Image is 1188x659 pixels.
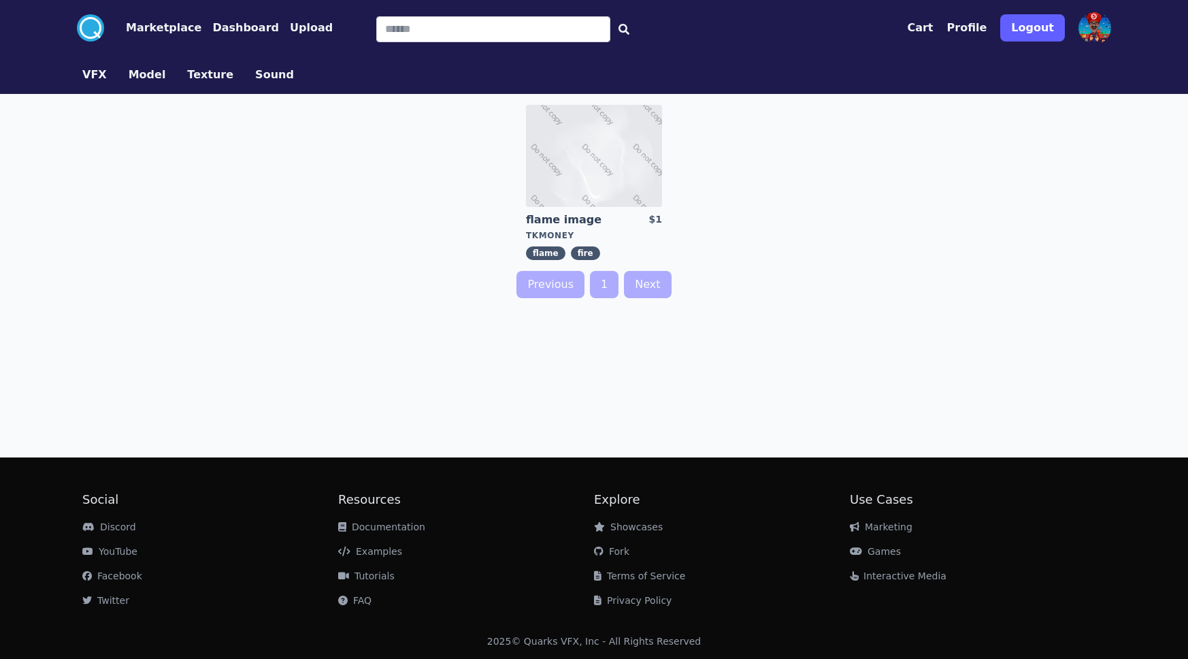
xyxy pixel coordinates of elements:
[82,490,338,509] h2: Social
[850,570,946,581] a: Interactive Media
[82,570,142,581] a: Facebook
[526,230,662,241] div: tkmoney
[1078,12,1111,44] img: profile
[907,20,933,36] button: Cart
[590,271,618,298] a: 1
[82,67,107,83] button: VFX
[71,67,118,83] a: VFX
[526,105,662,207] img: imgAlt
[290,20,333,36] button: Upload
[82,595,129,606] a: Twitter
[244,67,305,83] a: Sound
[850,546,901,557] a: Games
[201,20,279,36] a: Dashboard
[118,67,177,83] a: Model
[129,67,166,83] button: Model
[338,521,425,532] a: Documentation
[487,634,702,648] div: 2025 © Quarks VFX, Inc - All Rights Reserved
[850,490,1106,509] h2: Use Cases
[594,521,663,532] a: Showcases
[104,20,201,36] a: Marketplace
[594,490,850,509] h2: Explore
[947,20,987,36] button: Profile
[526,212,624,227] a: flame image
[1000,14,1065,42] button: Logout
[516,271,584,298] a: Previous
[1000,9,1065,47] a: Logout
[82,521,136,532] a: Discord
[255,67,294,83] button: Sound
[594,595,672,606] a: Privacy Policy
[82,546,137,557] a: YouTube
[571,246,600,260] span: fire
[338,570,395,581] a: Tutorials
[279,20,333,36] a: Upload
[338,595,372,606] a: FAQ
[126,20,201,36] button: Marketplace
[526,246,565,260] span: flame
[176,67,244,83] a: Texture
[338,490,594,509] h2: Resources
[376,16,610,42] input: Search
[594,546,629,557] a: Fork
[594,570,685,581] a: Terms of Service
[187,67,233,83] button: Texture
[338,546,402,557] a: Examples
[624,271,671,298] a: Next
[649,212,662,227] div: $1
[212,20,279,36] button: Dashboard
[850,521,912,532] a: Marketing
